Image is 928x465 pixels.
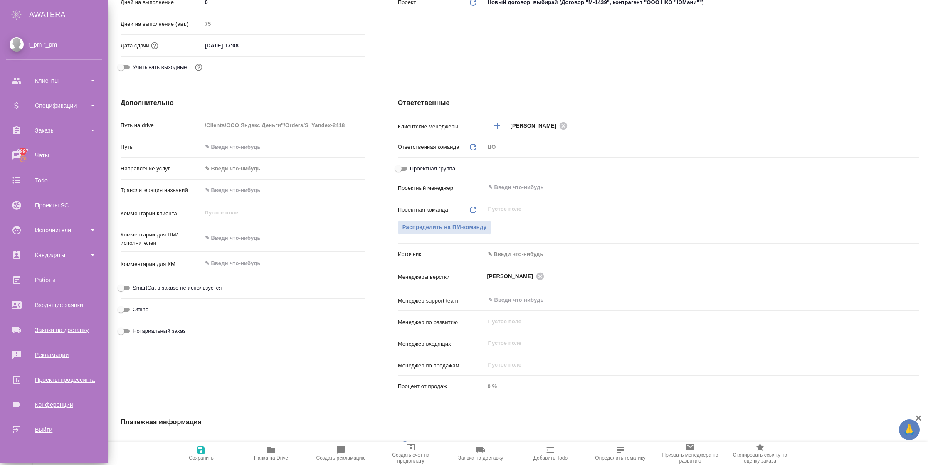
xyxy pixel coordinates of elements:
[6,249,102,261] div: Кандидаты
[121,417,642,427] h4: Платежная информация
[899,419,920,440] button: 🙏
[914,276,916,277] button: Open
[398,318,485,327] p: Менеджер по развитию
[166,442,236,465] button: Сохранить
[398,98,919,108] h4: Ответственные
[487,271,547,281] div: [PERSON_NAME]
[121,186,202,194] p: Транслитерация названий
[236,442,306,465] button: Папка на Drive
[485,247,919,261] div: ✎ Введи что-нибудь
[202,162,365,176] div: ✎ Введи что-нибудь
[516,442,585,465] button: Добавить Todo
[121,440,202,449] p: Валюта
[6,374,102,386] div: Проекты процессинга
[595,455,645,461] span: Определить тематику
[254,455,288,461] span: Папка на Drive
[2,344,106,365] a: Рекламации
[6,399,102,411] div: Конференции
[306,442,376,465] button: Создать рекламацию
[398,206,448,214] p: Проектная команда
[398,143,459,151] p: Ответственная команда
[121,121,202,130] p: Путь на drive
[202,39,275,52] input: ✎ Введи что-нибудь
[6,40,102,49] div: r_pm r_pm
[585,442,655,465] button: Определить тематику
[488,250,909,258] div: ✎ Введи что-нибудь
[2,145,106,166] a: 9997Чаты
[398,340,485,348] p: Менеджер входящих
[2,369,106,390] a: Проекты процессинга
[202,119,365,131] input: Пустое поле
[29,6,108,23] div: AWATERA
[6,174,102,187] div: Todo
[533,455,568,461] span: Добавить Todo
[193,62,204,73] button: Выбери, если сб и вс нужно считать рабочими днями для выполнения заказа.
[6,324,102,336] div: Заявки на доставку
[730,452,790,464] span: Скопировать ссылку на оценку заказа
[6,423,102,436] div: Выйти
[485,380,919,392] input: Пустое поле
[660,452,720,464] span: Призвать менеджера по развитию
[12,147,33,155] span: 9997
[398,297,485,305] p: Менеджер support team
[133,63,187,71] span: Учитывать выходные
[902,421,916,438] span: 🙏
[133,284,222,292] span: SmartCat в заказе не используется
[381,452,441,464] span: Создать счет на предоплату
[121,42,149,50] p: Дата сдачи
[410,165,455,173] span: Проектная группа
[487,360,899,370] input: Пустое поле
[655,442,725,465] button: Призвать менеджера по развитию
[202,141,365,153] input: ✎ Введи что-нибудь
[133,305,148,314] span: Offline
[6,124,102,137] div: Заказы
[487,295,889,305] input: ✎ Введи что-нибудь
[2,295,106,315] a: Входящие заявки
[121,143,202,151] p: Путь
[6,199,102,212] div: Проекты SC
[6,149,102,162] div: Чаты
[6,99,102,112] div: Спецификации
[446,442,516,465] button: Заявка на доставку
[487,338,899,348] input: Пустое поле
[511,122,562,130] span: [PERSON_NAME]
[121,165,202,173] p: Направление услуг
[410,440,426,449] span: с НДС
[2,270,106,290] a: Работы
[398,362,485,370] p: Менеджер по продажам
[6,349,102,361] div: Рекламации
[487,182,889,192] input: ✎ Введи что-нибудь
[149,40,160,51] button: Если добавить услуги и заполнить их объемом, то дата рассчитается автоматически
[398,382,485,391] p: Процент от продаж
[914,299,916,301] button: Open
[121,231,202,247] p: Комментарии для ПМ/исполнителей
[2,320,106,340] a: Заявки на доставку
[914,125,916,127] button: Open
[487,116,507,136] button: Добавить менеджера
[6,74,102,87] div: Клиенты
[511,121,570,131] div: [PERSON_NAME]
[121,98,365,108] h4: Дополнительно
[121,20,202,28] p: Дней на выполнение (авт.)
[487,317,899,327] input: Пустое поле
[398,123,485,131] p: Клиентские менеджеры
[316,455,366,461] span: Создать рекламацию
[202,438,365,452] div: RUB
[6,299,102,311] div: Входящие заявки
[202,184,365,196] input: ✎ Введи что-нибудь
[2,394,106,415] a: Конференции
[121,209,202,218] p: Комментарии клиента
[202,18,365,30] input: Пустое поле
[2,195,106,216] a: Проекты SC
[914,187,916,188] button: Open
[487,204,899,214] input: Пустое поле
[6,224,102,236] div: Исполнители
[402,223,487,232] span: Распределить на ПМ-команду
[205,165,355,173] div: ✎ Введи что-нибудь
[398,273,485,281] p: Менеджеры верстки
[398,250,485,258] p: Источник
[2,170,106,191] a: Todo
[2,419,106,440] a: Выйти
[485,140,919,154] div: ЦО
[398,220,491,235] button: Распределить на ПМ-команду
